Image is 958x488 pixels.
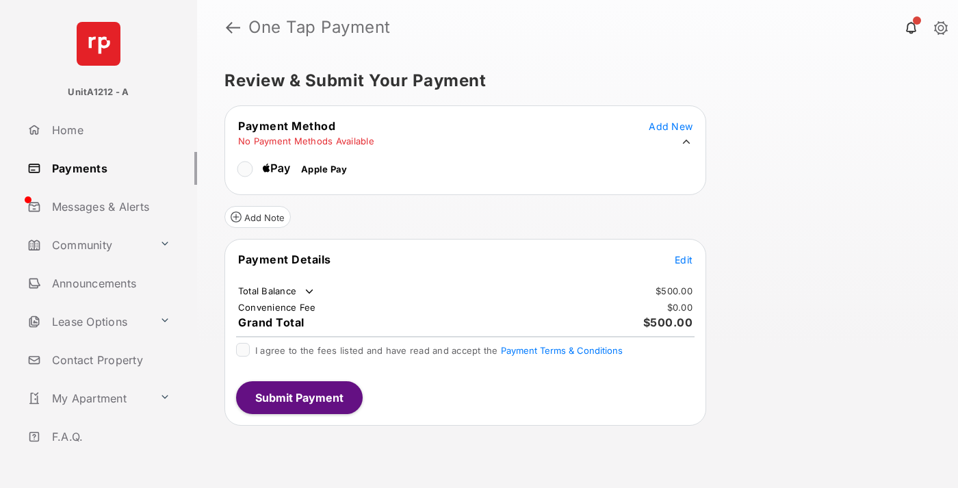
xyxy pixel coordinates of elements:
[236,381,363,414] button: Submit Payment
[238,253,331,266] span: Payment Details
[22,190,197,223] a: Messages & Alerts
[238,316,305,329] span: Grand Total
[501,345,623,356] button: I agree to the fees listed and have read and accept the
[22,305,154,338] a: Lease Options
[22,114,197,146] a: Home
[655,285,693,297] td: $500.00
[22,267,197,300] a: Announcements
[224,206,291,228] button: Add Note
[22,344,197,376] a: Contact Property
[643,316,693,329] span: $500.00
[224,73,920,89] h5: Review & Submit Your Payment
[237,301,317,313] td: Convenience Fee
[666,301,693,313] td: $0.00
[238,119,335,133] span: Payment Method
[22,152,197,185] a: Payments
[237,285,316,298] td: Total Balance
[77,22,120,66] img: svg+xml;base64,PHN2ZyB4bWxucz0iaHR0cDovL3d3dy53My5vcmcvMjAwMC9zdmciIHdpZHRoPSI2NCIgaGVpZ2h0PSI2NC...
[68,86,129,99] p: UnitA1212 - A
[22,229,154,261] a: Community
[22,382,154,415] a: My Apartment
[248,19,391,36] strong: One Tap Payment
[649,119,692,133] button: Add New
[675,254,692,266] span: Edit
[237,135,375,147] td: No Payment Methods Available
[255,345,623,356] span: I agree to the fees listed and have read and accept the
[675,253,692,266] button: Edit
[22,420,197,453] a: F.A.Q.
[649,120,692,132] span: Add New
[301,164,347,175] span: Apple Pay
